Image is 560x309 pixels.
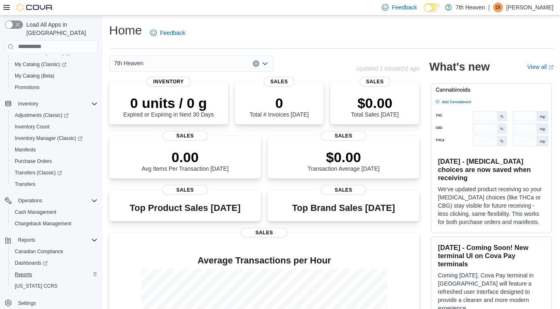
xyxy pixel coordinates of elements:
span: Purchase Orders [15,158,52,165]
span: Inventory [15,99,98,109]
p: $0.00 [351,95,399,111]
span: Sales [241,228,287,238]
button: Inventory [15,99,41,109]
button: Settings [2,297,101,309]
a: Canadian Compliance [11,247,66,256]
a: My Catalog (Beta) [11,71,58,81]
span: Sales [321,131,366,141]
span: My Catalog (Classic) [11,60,98,69]
button: Chargeback Management [8,218,101,229]
h3: Top Product Sales [DATE] [130,203,240,213]
button: Canadian Compliance [8,246,101,257]
span: Promotions [15,84,40,91]
span: Operations [18,197,42,204]
span: 7th Heaven [114,58,144,68]
a: Adjustments (Classic) [11,110,72,120]
div: Total Sales [DATE] [351,95,399,118]
button: Reports [8,269,101,280]
span: Chargeback Management [11,219,98,229]
img: Cova [16,3,53,11]
button: Purchase Orders [8,156,101,167]
button: Manifests [8,144,101,156]
span: Feedback [160,29,185,37]
a: Purchase Orders [11,156,55,166]
button: Inventory Count [8,121,101,133]
button: [US_STATE] CCRS [8,280,101,292]
span: Dashboards [15,260,48,266]
span: Inventory Manager (Classic) [15,135,82,142]
div: Total # Invoices [DATE] [249,95,309,118]
span: Sales [359,77,390,87]
span: Operations [15,196,98,206]
span: Adjustments (Classic) [11,110,98,120]
span: Inventory [18,101,38,107]
p: 7th Heaven [456,2,485,12]
span: DI [496,2,501,12]
a: Inventory Count [11,122,53,132]
span: Settings [15,298,98,308]
span: Inventory Count [11,122,98,132]
a: Adjustments (Classic) [8,110,101,121]
span: Reports [18,237,35,243]
span: Sales [162,185,208,195]
span: Inventory Count [15,124,50,130]
button: Operations [15,196,46,206]
a: Inventory Manager (Classic) [11,133,86,143]
div: Avg Items Per Transaction [DATE] [142,149,229,172]
button: Transfers [8,179,101,190]
span: Transfers [11,179,98,189]
h3: [DATE] - [MEDICAL_DATA] choices are now saved when receiving [438,157,545,182]
button: Reports [2,234,101,246]
p: 0 units / 0 g [123,95,214,111]
span: Adjustments (Classic) [15,112,69,119]
a: My Catalog (Classic) [8,59,101,70]
span: Sales [321,185,366,195]
span: Chargeback Management [15,220,71,227]
p: [PERSON_NAME] [506,2,553,12]
h4: Average Transactions per Hour [116,256,413,266]
p: Updated 1 minute(s) ago [356,65,419,72]
a: Chargeback Management [11,219,75,229]
a: Settings [15,298,39,308]
p: We've updated product receiving so your [MEDICAL_DATA] choices (like THCa or CBG) stay visible fo... [438,185,545,226]
p: $0.00 [308,149,380,165]
h3: [DATE] - Coming Soon! New terminal UI on Cova Pay terminals [438,243,545,268]
button: Inventory [2,98,101,110]
span: Sales [162,131,208,141]
button: Open list of options [262,60,268,67]
span: Sales [264,77,295,87]
a: Dashboards [11,258,51,268]
p: | [488,2,490,12]
button: Operations [2,195,101,206]
a: Promotions [11,82,43,92]
a: [US_STATE] CCRS [11,281,61,291]
button: Clear input [253,60,259,67]
span: My Catalog (Beta) [15,73,55,79]
span: [US_STATE] CCRS [15,283,57,289]
a: Feedback [147,25,188,41]
p: 0.00 [142,149,229,165]
a: Transfers (Classic) [8,167,101,179]
a: Manifests [11,145,39,155]
input: Dark Mode [424,3,441,12]
span: Manifests [15,146,36,153]
span: Transfers (Classic) [15,169,62,176]
span: My Catalog (Beta) [11,71,98,81]
span: Feedback [392,3,417,11]
span: Reports [15,271,32,278]
button: My Catalog (Beta) [8,70,101,82]
a: Transfers [11,179,39,189]
a: Cash Management [11,207,59,217]
a: Reports [11,270,35,279]
button: Reports [15,235,39,245]
div: Demetri Ioannides [493,2,503,12]
button: Cash Management [8,206,101,218]
svg: External link [549,65,553,70]
button: Promotions [8,82,101,93]
span: Cash Management [15,209,56,215]
div: Expired or Expiring in Next 30 Days [123,95,214,118]
p: 0 [249,95,309,111]
a: Dashboards [8,257,101,269]
span: Manifests [11,145,98,155]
